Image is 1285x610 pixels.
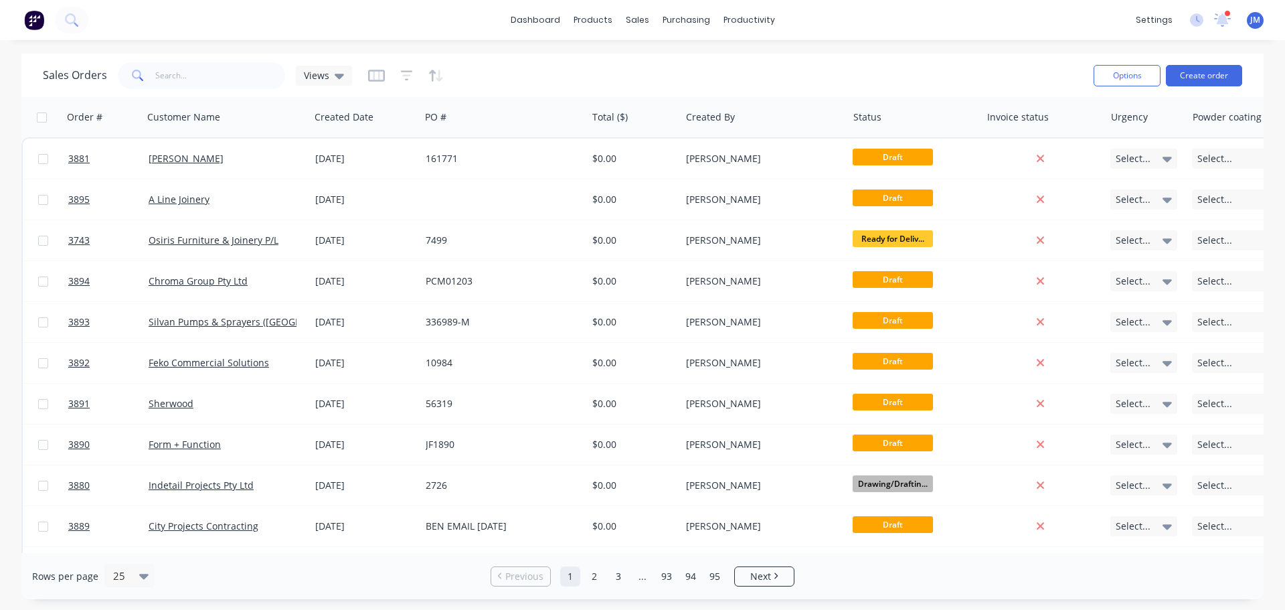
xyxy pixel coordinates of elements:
[426,356,574,370] div: 10984
[853,516,933,533] span: Draft
[853,271,933,288] span: Draft
[149,479,254,491] a: Indetail Projects Pty Ltd
[1197,315,1232,329] span: Select...
[1116,479,1150,492] span: Select...
[592,438,671,451] div: $0.00
[987,110,1049,124] div: Invoice status
[315,110,373,124] div: Created Date
[656,10,717,30] div: purchasing
[24,10,44,30] img: Factory
[592,397,671,410] div: $0.00
[853,149,933,165] span: Draft
[1094,65,1161,86] button: Options
[426,479,574,492] div: 2726
[560,566,580,587] a: Page 1 is your current page
[632,566,653,587] a: Jump forward
[853,394,933,410] span: Draft
[505,570,543,583] span: Previous
[1197,275,1232,288] span: Select...
[853,475,933,492] span: Drawing/Draftin...
[657,566,677,587] a: Page 93
[68,425,149,465] a: 3890
[68,397,90,410] span: 3891
[1116,152,1150,165] span: Select...
[1116,356,1150,370] span: Select...
[592,234,671,247] div: $0.00
[149,520,258,532] a: City Projects Contracting
[1197,479,1232,492] span: Select...
[592,520,671,533] div: $0.00
[149,193,209,206] a: A Line Joinery
[1197,397,1232,410] span: Select...
[1193,110,1262,124] div: Powder coating
[1197,193,1232,206] span: Select...
[686,397,835,410] div: [PERSON_NAME]
[304,68,329,82] span: Views
[608,566,628,587] a: Page 3
[43,69,107,82] h1: Sales Orders
[1116,193,1150,206] span: Select...
[149,152,224,165] a: [PERSON_NAME]
[315,520,415,533] div: [DATE]
[592,193,671,206] div: $0.00
[155,62,286,89] input: Search...
[147,110,220,124] div: Customer Name
[68,465,149,506] a: 3880
[1116,520,1150,533] span: Select...
[686,479,835,492] div: [PERSON_NAME]
[1116,315,1150,329] span: Select...
[681,566,701,587] a: Page 94
[149,438,221,451] a: Form + Function
[686,152,835,165] div: [PERSON_NAME]
[1116,275,1150,288] span: Select...
[1197,438,1232,451] span: Select...
[686,356,835,370] div: [PERSON_NAME]
[68,384,149,424] a: 3891
[68,152,90,165] span: 3881
[315,438,415,451] div: [DATE]
[425,110,446,124] div: PO #
[68,220,149,260] a: 3743
[68,479,90,492] span: 3880
[32,570,98,583] span: Rows per page
[315,193,415,206] div: [DATE]
[619,10,656,30] div: sales
[592,479,671,492] div: $0.00
[686,275,835,288] div: [PERSON_NAME]
[592,110,628,124] div: Total ($)
[68,302,149,342] a: 3893
[315,275,415,288] div: [DATE]
[1197,152,1232,165] span: Select...
[68,234,90,247] span: 3743
[68,356,90,370] span: 3892
[1197,520,1232,533] span: Select...
[315,397,415,410] div: [DATE]
[426,397,574,410] div: 56319
[705,566,725,587] a: Page 95
[853,189,933,206] span: Draft
[315,479,415,492] div: [DATE]
[68,315,90,329] span: 3893
[853,110,881,124] div: Status
[426,275,574,288] div: PCM01203
[426,520,574,533] div: BEN EMAIL [DATE]
[1197,356,1232,370] span: Select...
[584,566,604,587] a: Page 2
[68,520,90,533] span: 3889
[68,139,149,179] a: 3881
[1116,234,1150,247] span: Select...
[1116,438,1150,451] span: Select...
[68,193,90,206] span: 3895
[717,10,782,30] div: productivity
[68,179,149,220] a: 3895
[686,234,835,247] div: [PERSON_NAME]
[315,315,415,329] div: [DATE]
[592,152,671,165] div: $0.00
[686,438,835,451] div: [PERSON_NAME]
[68,275,90,288] span: 3894
[426,152,574,165] div: 161771
[491,570,550,583] a: Previous page
[686,110,735,124] div: Created By
[853,312,933,329] span: Draft
[750,570,771,583] span: Next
